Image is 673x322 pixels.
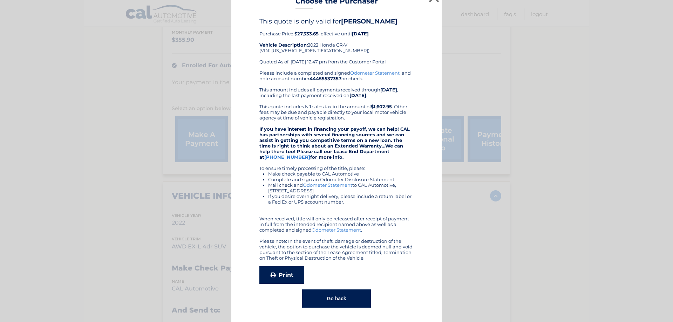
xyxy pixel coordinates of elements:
b: [PERSON_NAME] [341,18,397,25]
a: Odometer Statement [303,182,352,188]
a: [PHONE_NUMBER] [264,154,310,160]
strong: If you have interest in financing your payoff, we can help! CAL has partnerships with several fin... [259,126,410,160]
b: [DATE] [349,93,366,98]
li: If you desire overnight delivery, please include a return label or a Fed Ex or UPS account number. [268,193,414,205]
li: Mail check and to CAL Automotive, [STREET_ADDRESS] [268,182,414,193]
a: Print [259,266,304,284]
button: Go back [302,289,371,308]
b: $1,602.95 [371,104,392,109]
li: Make check payable to CAL Automotive [268,171,414,177]
a: Odometer Statement [312,227,361,233]
b: [DATE] [380,87,397,93]
div: Purchase Price: , effective until 2022 Honda CR-V (VIN: [US_VEHICLE_IDENTIFICATION_NUMBER]) Quote... [259,18,414,70]
b: [DATE] [352,31,369,36]
div: Please include a completed and signed , and note account number on check. This amount includes al... [259,70,414,261]
b: $27,333.65 [294,31,319,36]
h4: This quote is only valid for [259,18,414,25]
b: 44455537357 [310,76,341,81]
li: Complete and sign an Odometer Disclosure Statement [268,177,414,182]
strong: Vehicle Description: [259,42,308,48]
a: Odometer Statement [350,70,400,76]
